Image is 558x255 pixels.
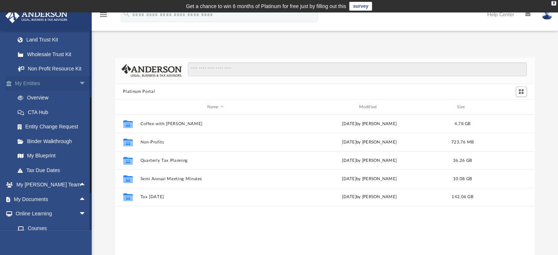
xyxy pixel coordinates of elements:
a: Overview [10,91,97,105]
a: Land Trust Kit [10,33,97,47]
a: Online Learningarrow_drop_down [5,207,94,221]
div: Modified [294,104,445,110]
span: arrow_drop_up [79,178,94,193]
i: menu [99,10,108,19]
button: Platinum Portal [123,88,155,95]
div: close [551,1,556,6]
a: CTA Hub [10,105,97,120]
div: Size [448,104,477,110]
button: Quarterly Tax Planning [140,158,291,163]
span: arrow_drop_down [79,76,94,91]
button: Semi Annual Meeting Minutes [140,176,291,181]
img: User Pic [541,9,552,20]
a: Non Profit Resource Kit [10,62,97,76]
button: Switch to Grid View [516,87,527,97]
div: Name [140,104,291,110]
div: id [118,104,136,110]
a: My Entitiesarrow_drop_down [5,76,97,91]
i: search [123,10,131,18]
div: Non Profit Resource Kit [26,64,88,73]
a: Courses [10,221,94,236]
div: [DATE] by [PERSON_NAME] [294,121,444,127]
a: Wholesale Trust Kit [10,47,97,62]
a: My Documentsarrow_drop_up [5,192,94,207]
a: Tax Due Dates [10,163,97,178]
button: Non-Profits [140,140,291,145]
a: survey [349,2,372,11]
span: arrow_drop_down [79,207,94,222]
button: Tax [DATE] [140,195,291,200]
div: [DATE] by [PERSON_NAME] [294,139,444,146]
span: 10.08 GB [453,177,471,181]
a: My Blueprint [10,149,94,163]
div: Land Trust Kit [26,35,88,44]
img: Anderson Advisors Platinum Portal [3,9,70,23]
div: [DATE] by [PERSON_NAME] [294,194,444,201]
span: arrow_drop_up [79,192,94,207]
span: 723.76 MB [451,140,473,144]
span: 142.06 GB [452,195,473,199]
div: Wholesale Trust Kit [26,50,88,59]
a: Entity Change Request [10,120,97,134]
div: Get a chance to win 6 months of Platinum for free just by filling out this [186,2,346,11]
a: menu [99,14,108,19]
a: Binder Walkthrough [10,134,97,149]
input: Search files and folders [188,62,526,76]
span: 4.78 GB [454,122,470,126]
a: My [PERSON_NAME] Teamarrow_drop_up [5,178,94,192]
div: [DATE] by [PERSON_NAME] [294,157,444,164]
div: id [480,104,532,110]
button: Coffee with [PERSON_NAME] [140,121,291,126]
div: [DATE] by [PERSON_NAME] [294,176,444,182]
span: 36.26 GB [453,159,471,163]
